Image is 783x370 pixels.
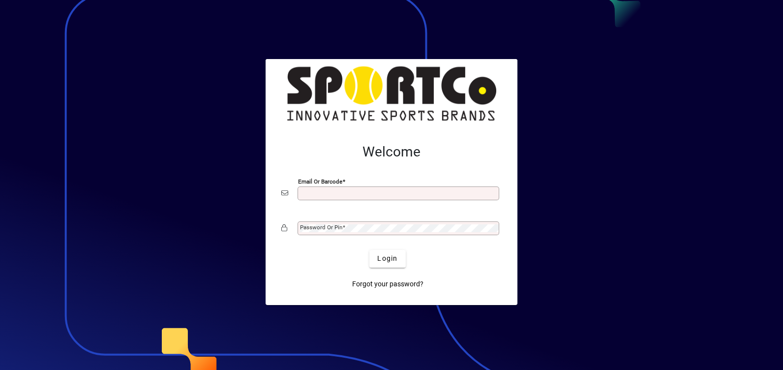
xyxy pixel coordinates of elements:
[348,276,427,293] a: Forgot your password?
[352,279,423,289] span: Forgot your password?
[300,224,342,231] mat-label: Password or Pin
[298,178,342,185] mat-label: Email or Barcode
[377,253,397,264] span: Login
[369,250,405,268] button: Login
[281,144,502,160] h2: Welcome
